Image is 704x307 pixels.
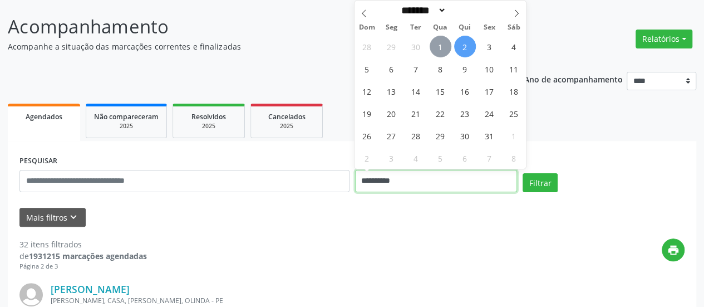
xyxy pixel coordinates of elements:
div: 2025 [259,122,314,130]
div: 32 itens filtrados [19,238,147,250]
span: Outubro 21, 2025 [405,103,427,124]
p: Ano de acompanhamento [524,72,623,86]
span: Outubro 17, 2025 [479,80,500,102]
button: Mais filtroskeyboard_arrow_down [19,208,86,227]
span: Novembro 3, 2025 [381,147,402,169]
span: Setembro 28, 2025 [356,36,378,57]
label: PESQUISAR [19,153,57,170]
span: Outubro 3, 2025 [479,36,500,57]
span: Outubro 14, 2025 [405,80,427,102]
span: Outubro 4, 2025 [503,36,525,57]
span: Seg [379,24,403,31]
span: Outubro 25, 2025 [503,103,525,124]
span: Outubro 11, 2025 [503,58,525,80]
span: Outubro 20, 2025 [381,103,402,124]
span: Outubro 1, 2025 [430,36,451,57]
span: Novembro 8, 2025 [503,147,525,169]
span: Resolvidos [191,112,226,121]
span: Outubro 31, 2025 [479,125,500,147]
p: Acompanhamento [8,13,490,41]
span: Agendados [26,112,62,121]
span: Novembro 1, 2025 [503,125,525,147]
input: Year [446,4,483,16]
span: Outubro 2, 2025 [454,36,476,57]
span: Outubro 12, 2025 [356,80,378,102]
span: Outubro 9, 2025 [454,58,476,80]
div: de [19,250,147,262]
div: 2025 [94,122,159,130]
span: Outubro 6, 2025 [381,58,402,80]
span: Setembro 29, 2025 [381,36,402,57]
span: Novembro 4, 2025 [405,147,427,169]
span: Outubro 8, 2025 [430,58,451,80]
div: 2025 [181,122,237,130]
span: Qui [452,24,477,31]
span: Sex [477,24,501,31]
span: Outubro 23, 2025 [454,103,476,124]
span: Outubro 30, 2025 [454,125,476,147]
span: Outubro 28, 2025 [405,125,427,147]
i: keyboard_arrow_down [67,211,80,223]
span: Outubro 24, 2025 [479,103,500,124]
span: Outubro 13, 2025 [381,80,402,102]
span: Sáb [501,24,526,31]
span: Outubro 16, 2025 [454,80,476,102]
p: Acompanhe a situação das marcações correntes e finalizadas [8,41,490,52]
span: Novembro 6, 2025 [454,147,476,169]
span: Outubro 26, 2025 [356,125,378,147]
span: Cancelados [268,112,306,121]
span: Ter [403,24,428,31]
i: print [667,244,680,256]
span: Outubro 10, 2025 [479,58,500,80]
div: [PERSON_NAME], CASA, [PERSON_NAME], OLINDA - PE [51,296,518,305]
span: Outubro 5, 2025 [356,58,378,80]
span: Outubro 18, 2025 [503,80,525,102]
span: Novembro 5, 2025 [430,147,451,169]
span: Outubro 19, 2025 [356,103,378,124]
button: Filtrar [523,173,558,192]
span: Outubro 15, 2025 [430,80,451,102]
span: Setembro 30, 2025 [405,36,427,57]
span: Outubro 7, 2025 [405,58,427,80]
img: img [19,283,43,306]
a: [PERSON_NAME] [51,283,130,295]
span: Novembro 7, 2025 [479,147,500,169]
span: Outubro 29, 2025 [430,125,451,147]
span: Novembro 2, 2025 [356,147,378,169]
strong: 1931215 marcações agendadas [29,251,147,261]
select: Month [398,4,447,16]
span: Outubro 27, 2025 [381,125,402,147]
span: Qua [428,24,452,31]
span: Dom [355,24,379,31]
div: Página 2 de 3 [19,262,147,271]
button: print [662,238,685,261]
span: Não compareceram [94,112,159,121]
span: Outubro 22, 2025 [430,103,451,124]
button: Relatórios [636,30,692,48]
